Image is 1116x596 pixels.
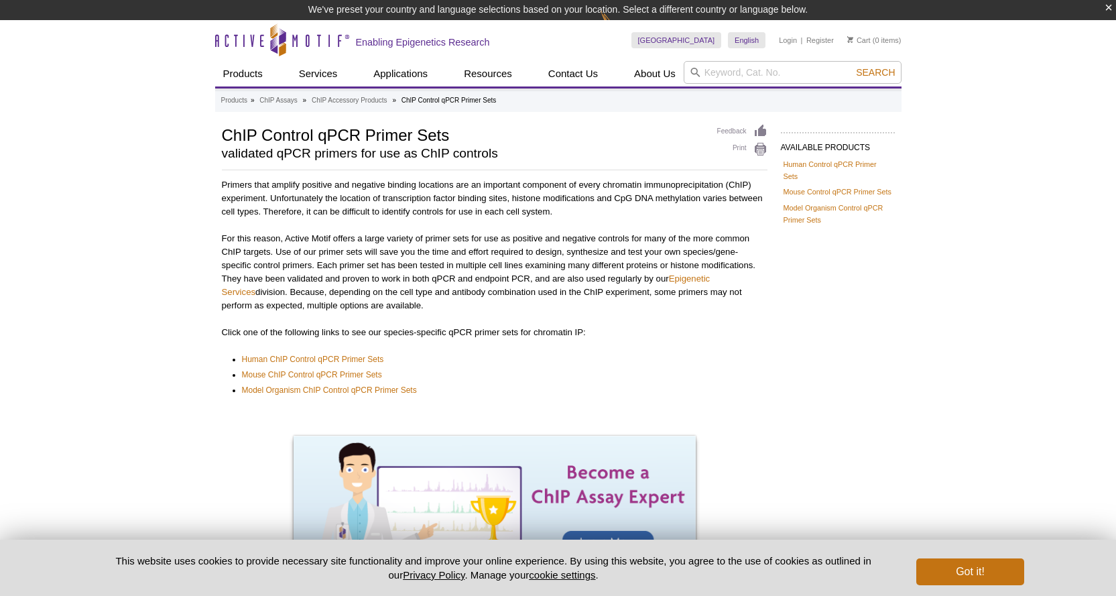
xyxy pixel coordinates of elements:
a: Products [215,61,271,86]
button: cookie settings [529,569,595,581]
li: ChIP Control qPCR Primer Sets [401,97,497,104]
img: Change Here [601,10,636,42]
a: Human Control qPCR Primer Sets [784,158,892,182]
a: Human ChIP Control qPCR Primer Sets [242,353,384,366]
p: Primers that amplify positive and negative binding locations are an important component of every ... [222,178,767,219]
a: Model Organism ChIP Control qPCR Primer Sets [242,383,417,397]
a: About Us [626,61,684,86]
h1: ChIP Control qPCR Primer Sets [222,124,704,144]
p: Click one of the following links to see our species-specific qPCR primer sets for chromatin IP: [222,326,767,339]
a: Print [717,142,767,157]
span: Search [856,67,895,78]
a: Applications [365,61,436,86]
li: » [251,97,255,104]
a: Privacy Policy [403,569,464,581]
a: Contact Us [540,61,606,86]
h2: validated qPCR primers for use as ChIP controls [222,147,704,160]
p: This website uses cookies to provide necessary site functionality and improve your online experie... [92,554,895,582]
a: Resources [456,61,520,86]
h2: Enabling Epigenetics Research [356,36,490,48]
input: Keyword, Cat. No. [684,61,902,84]
a: [GEOGRAPHIC_DATA] [631,32,722,48]
li: » [392,97,396,104]
li: (0 items) [847,32,902,48]
li: » [303,97,307,104]
a: Cart [847,36,871,45]
a: ChIP Assays [259,95,298,107]
button: Got it! [916,558,1024,585]
a: Feedback [717,124,767,139]
a: Model Organism Control qPCR Primer Sets [784,202,892,226]
button: Search [852,66,899,78]
img: Become a ChIP Assay Expert [294,436,696,590]
a: Mouse Control qPCR Primer Sets [784,186,891,198]
h2: AVAILABLE PRODUCTS [781,132,895,156]
a: English [728,32,765,48]
a: Products [221,95,247,107]
a: Login [779,36,797,45]
a: Services [291,61,346,86]
li: | [801,32,803,48]
img: Your Cart [847,36,853,43]
p: For this reason, Active Motif offers a large variety of primer sets for use as positive and negat... [222,232,767,312]
a: Register [806,36,834,45]
a: ChIP Accessory Products [312,95,387,107]
a: Mouse ChIP Control qPCR Primer Sets [242,368,382,381]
